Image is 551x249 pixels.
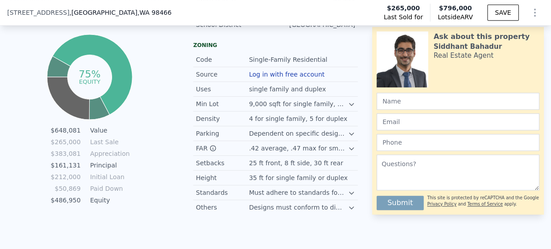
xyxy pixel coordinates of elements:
button: Show Options [526,4,544,21]
div: Setbacks [196,159,249,167]
div: Code [196,55,249,64]
td: Initial Loan [88,172,129,182]
div: Ask about this property [434,31,529,42]
div: single family and duplex [249,85,328,94]
tspan: 75% [78,69,100,80]
td: Equity [88,195,129,205]
div: Designs must conform to dimensional and density standards [249,203,348,212]
div: 35 ft for single family or duplex [249,173,349,182]
span: , WA 98466 [137,9,171,16]
div: Zoning [193,42,358,49]
button: SAVE [487,4,519,21]
td: Paid Down [88,184,129,193]
input: Email [377,113,539,130]
span: $265,000 [387,4,420,13]
button: Log in with free account [249,71,325,78]
div: .42 average, .47 max for small lot housing [249,144,348,153]
div: Siddhant Bahadur [434,42,502,51]
div: Must adhere to standards for setbacks, height, and design of single-family homes [249,188,348,197]
td: Appreciation [88,149,129,159]
div: FAR [196,144,249,153]
a: Terms of Service [467,202,503,206]
span: Lotside ARV [438,13,473,21]
td: Value [88,125,129,135]
div: Min Lot [196,99,249,108]
div: Height [196,173,249,182]
a: Privacy Policy [427,202,456,206]
div: 9,000 sqft for single family, 13,500 sqft for duplex [249,99,348,108]
div: Dependent on specific design and guidelines [249,129,348,138]
div: This site is protected by reCAPTCHA and the Google and apply. [427,192,539,210]
input: Name [377,93,539,110]
td: $50,869 [50,184,81,193]
div: 25 ft front, 8 ft side, 30 ft rear [249,159,345,167]
td: Last Sale [88,137,129,147]
td: Principal [88,160,129,170]
button: Submit [377,196,424,210]
div: Density [196,114,249,123]
div: 4 for single family, 5 for duplex [249,114,349,123]
div: Uses [196,85,249,94]
tspan: equity [79,78,100,85]
div: Source [196,70,249,79]
input: Phone [377,134,539,151]
span: , [GEOGRAPHIC_DATA] [69,8,172,17]
td: $265,000 [50,137,81,147]
span: [STREET_ADDRESS] [7,8,69,17]
div: Others [196,203,249,212]
span: $796,000 [439,4,472,12]
td: $648,081 [50,125,81,135]
div: Real Estate Agent [434,51,494,60]
td: $212,000 [50,172,81,182]
span: Last Sold for [384,13,423,21]
td: $383,081 [50,149,81,159]
div: Parking [196,129,249,138]
td: $486,950 [50,195,81,205]
td: $161,131 [50,160,81,170]
div: Standards [196,188,249,197]
div: Single-Family Residential [249,55,329,64]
